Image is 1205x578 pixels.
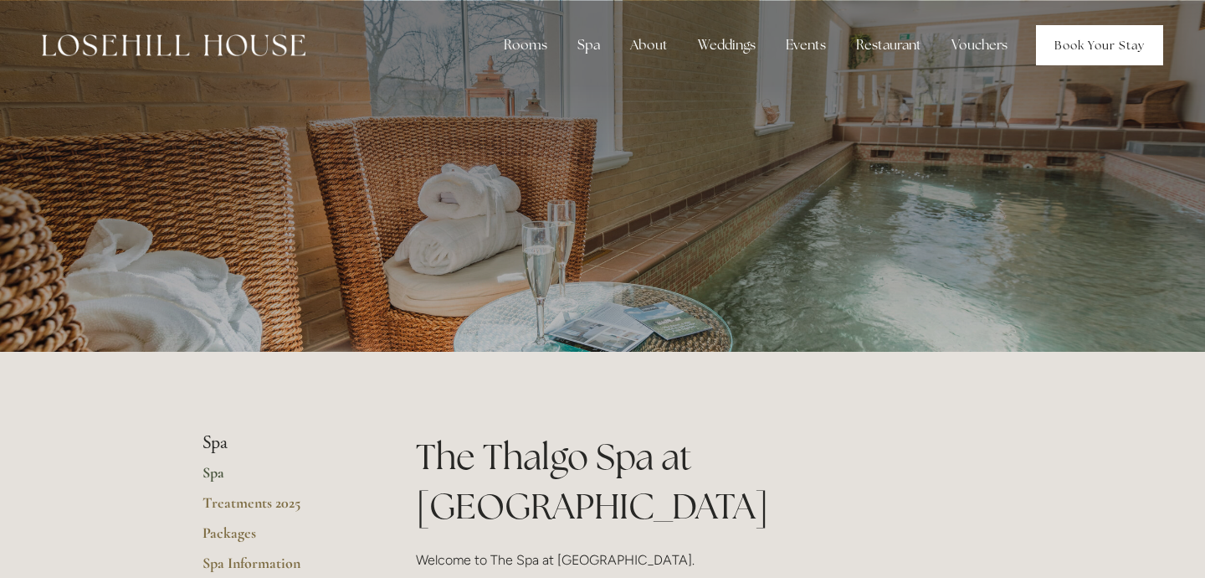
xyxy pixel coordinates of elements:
a: Book Your Stay [1036,25,1163,65]
p: Welcome to The Spa at [GEOGRAPHIC_DATA]. [416,549,1002,571]
div: About [617,28,681,62]
div: Restaurant [843,28,935,62]
a: Packages [203,524,362,554]
div: Events [772,28,839,62]
a: Spa [203,463,362,493]
img: Losehill House [42,34,305,56]
div: Rooms [490,28,561,62]
a: Treatments 2025 [203,493,362,524]
h1: The Thalgo Spa at [GEOGRAPHIC_DATA] [416,432,1002,531]
a: Vouchers [938,28,1021,62]
li: Spa [203,432,362,454]
div: Weddings [685,28,769,62]
div: Spa [564,28,613,62]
